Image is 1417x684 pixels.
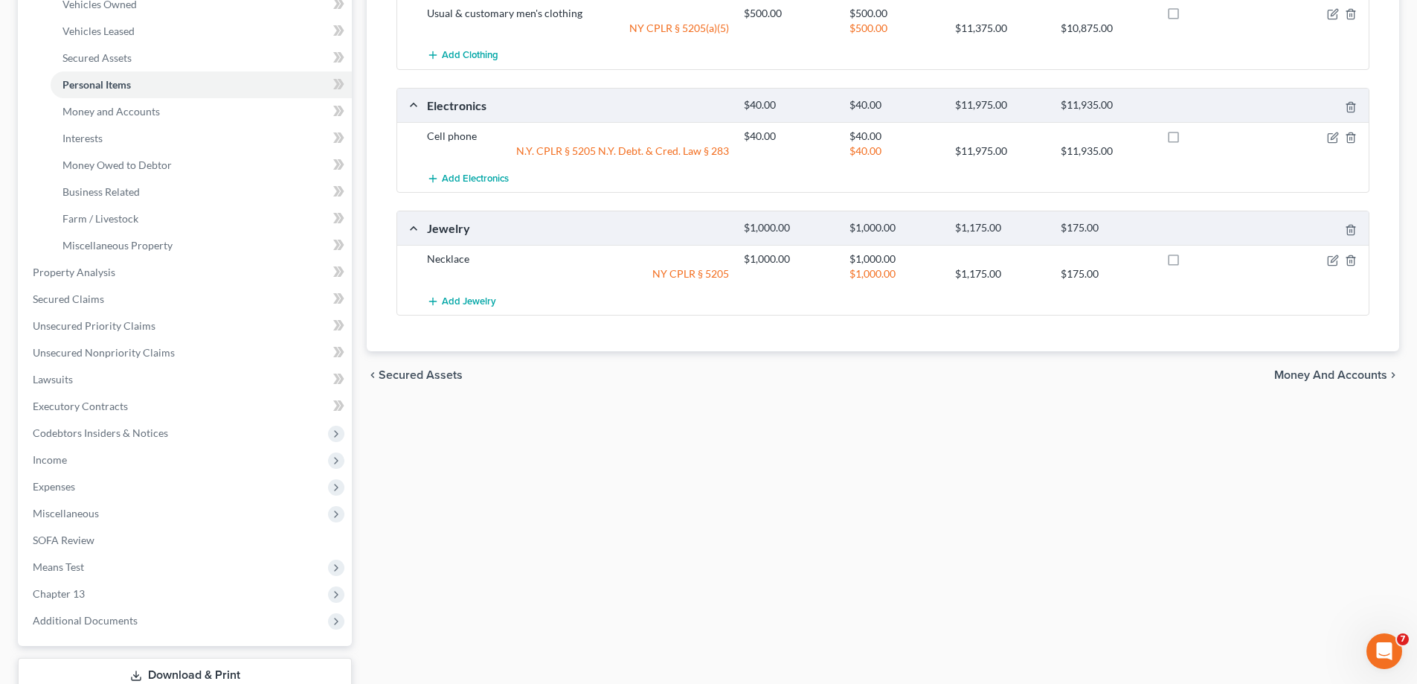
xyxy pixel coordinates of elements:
div: $500.00 [736,6,842,21]
span: Money and Accounts [1274,369,1387,381]
span: Miscellaneous Property [62,239,173,252]
i: chevron_left [367,369,379,381]
div: $1,000.00 [736,252,842,266]
a: Money Owed to Debtor [51,152,352,179]
a: Farm / Livestock [51,205,352,232]
button: Add Electronics [427,164,509,192]
iframe: Intercom live chat [1366,633,1402,669]
div: $11,975.00 [948,98,1053,112]
span: Add Jewelry [442,295,496,307]
a: Unsecured Nonpriority Claims [21,339,352,366]
a: Executory Contracts [21,393,352,420]
span: Vehicles Leased [62,25,135,37]
div: Cell phone [420,129,736,144]
span: Additional Documents [33,614,138,627]
div: $40.00 [736,129,842,144]
div: $175.00 [1053,221,1159,235]
span: Add Clothing [442,50,498,62]
button: Add Clothing [427,42,498,69]
span: Personal Items [62,78,131,91]
button: chevron_left Secured Assets [367,369,463,381]
div: Necklace [420,252,736,266]
div: Usual & customary men's clothing [420,6,736,21]
div: $10,875.00 [1053,21,1159,36]
div: $1,000.00 [842,221,948,235]
a: Secured Claims [21,286,352,313]
a: Unsecured Priority Claims [21,313,352,339]
a: Personal Items [51,71,352,98]
a: Miscellaneous Property [51,232,352,259]
span: Secured Claims [33,293,104,305]
button: Add Jewelry [427,287,496,315]
span: Interests [62,132,103,144]
a: Interests [51,125,352,152]
a: Secured Assets [51,45,352,71]
span: Means Test [33,560,84,573]
div: $1,000.00 [842,252,948,266]
span: SOFA Review [33,534,94,546]
a: Property Analysis [21,259,352,286]
a: SOFA Review [21,527,352,554]
span: Unsecured Nonpriority Claims [33,346,175,359]
div: $500.00 [842,21,948,36]
div: $11,975.00 [948,144,1053,159]
div: $500.00 [842,6,948,21]
div: $11,375.00 [948,21,1053,36]
i: chevron_right [1387,369,1399,381]
div: $11,935.00 [1053,98,1159,112]
div: $1,000.00 [736,221,842,235]
button: Money and Accounts chevron_right [1274,369,1399,381]
span: Miscellaneous [33,507,99,520]
div: $40.00 [842,144,948,159]
a: Business Related [51,179,352,205]
a: Lawsuits [21,366,352,393]
div: NY CPLR § 5205 [420,266,736,281]
span: Chapter 13 [33,587,85,600]
div: $175.00 [1053,266,1159,281]
div: Electronics [420,98,736,113]
div: NY CPLR § 5205(a)(5) [420,21,736,36]
span: Lawsuits [33,373,73,386]
span: Codebtors Insiders & Notices [33,426,168,439]
a: Money and Accounts [51,98,352,125]
span: Income [33,453,67,466]
span: Business Related [62,185,140,198]
a: Vehicles Leased [51,18,352,45]
div: $40.00 [842,129,948,144]
span: Executory Contracts [33,400,128,412]
span: Unsecured Priority Claims [33,319,155,332]
span: Money and Accounts [62,105,160,118]
div: $1,000.00 [842,266,948,281]
span: Farm / Livestock [62,212,138,225]
div: Jewelry [420,220,736,236]
span: Add Electronics [442,173,509,185]
div: $40.00 [842,98,948,112]
span: Money Owed to Debtor [62,159,172,171]
span: Secured Assets [62,51,132,64]
div: $11,935.00 [1053,144,1159,159]
span: Expenses [33,480,75,493]
span: 7 [1397,633,1409,645]
div: $1,175.00 [948,221,1053,235]
span: Property Analysis [33,266,115,278]
div: N.Y. CPLR § 5205 N.Y. Debt. & Cred. Law § 283 [420,144,736,159]
div: $40.00 [736,98,842,112]
span: Secured Assets [379,369,463,381]
div: $1,175.00 [948,266,1053,281]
